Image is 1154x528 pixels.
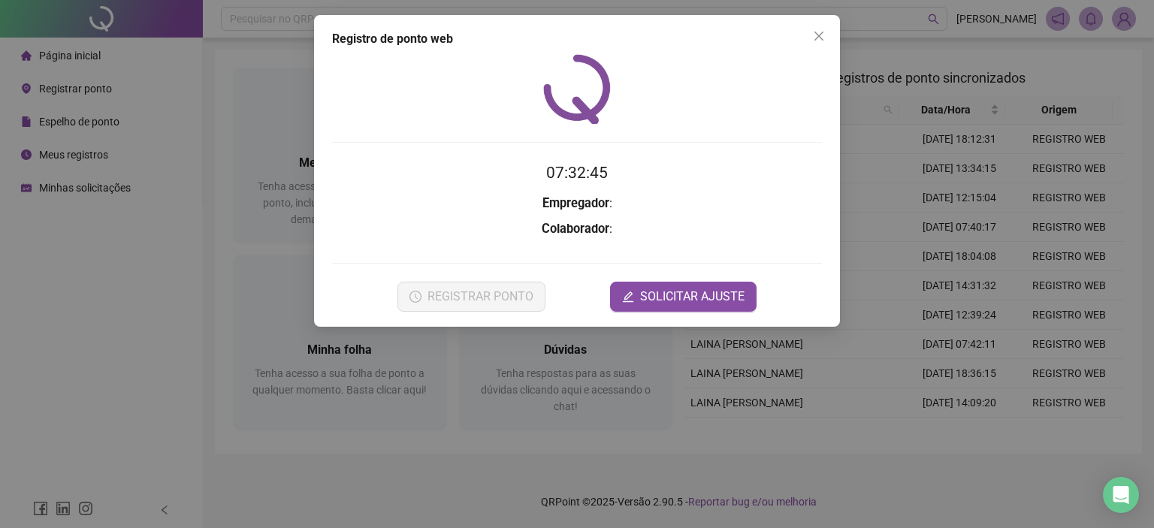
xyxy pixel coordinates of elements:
[332,194,822,213] h3: :
[543,54,611,124] img: QRPoint
[813,30,825,42] span: close
[546,164,608,182] time: 07:32:45
[542,222,609,236] strong: Colaborador
[542,196,609,210] strong: Empregador
[640,288,745,306] span: SOLICITAR AJUSTE
[610,282,757,312] button: editSOLICITAR AJUSTE
[622,291,634,303] span: edit
[1103,477,1139,513] div: Open Intercom Messenger
[332,30,822,48] div: Registro de ponto web
[807,24,831,48] button: Close
[397,282,545,312] button: REGISTRAR PONTO
[332,219,822,239] h3: :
